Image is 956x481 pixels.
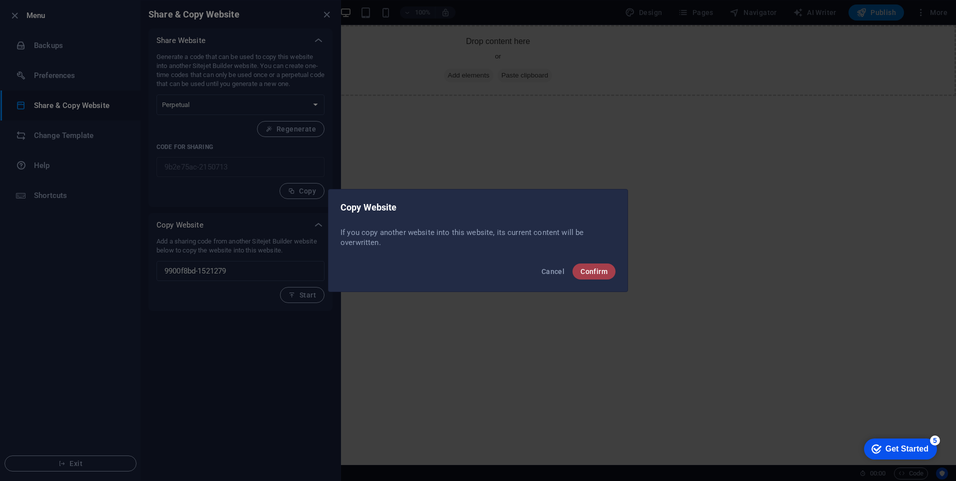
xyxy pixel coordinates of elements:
[29,11,72,20] div: Get Started
[537,263,568,279] button: Cancel
[340,201,615,213] h2: Copy Website
[457,43,512,57] span: Paste clipboard
[541,267,564,275] span: Cancel
[8,5,81,26] div: Get Started 5 items remaining, 0% complete
[572,263,615,279] button: Confirm
[74,2,84,12] div: 5
[404,43,453,57] span: Add elements
[580,267,607,275] span: Confirm
[340,227,615,247] p: If you copy another website into this website, its current content will be overwritten.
